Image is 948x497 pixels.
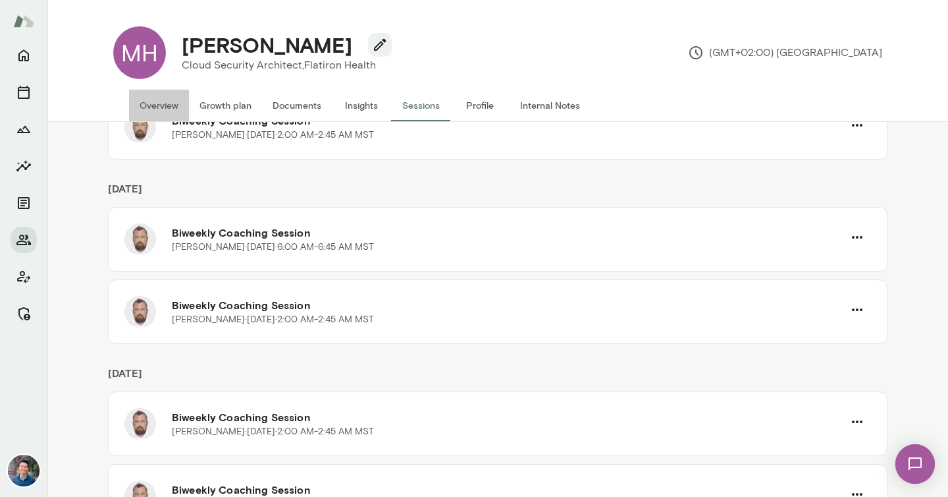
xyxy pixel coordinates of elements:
[172,129,374,142] p: [PERSON_NAME] · [DATE] · 2:00 AM-2:45 AM MST
[11,153,37,179] button: Insights
[113,26,166,79] div: MH
[11,79,37,105] button: Sessions
[182,32,352,57] h4: [PERSON_NAME]
[688,45,882,61] p: (GMT+02:00) [GEOGRAPHIC_DATA]
[108,181,887,207] h6: [DATE]
[182,57,381,73] p: Cloud Security Architect, Flatiron Health
[332,90,391,121] button: Insights
[108,365,887,392] h6: [DATE]
[11,116,37,142] button: Growth Plan
[189,90,262,121] button: Growth plan
[450,90,510,121] button: Profile
[11,227,37,253] button: Members
[13,9,34,34] img: Mento
[172,313,374,326] p: [PERSON_NAME] · [DATE] · 2:00 AM-2:45 AM MST
[11,264,37,290] button: Client app
[11,301,37,327] button: Manage
[172,241,374,254] p: [PERSON_NAME] · [DATE] · 6:00 AM-6:45 AM MST
[172,409,843,425] h6: Biweekly Coaching Session
[172,425,374,438] p: [PERSON_NAME] · [DATE] · 2:00 AM-2:45 AM MST
[129,90,189,121] button: Overview
[172,297,843,313] h6: Biweekly Coaching Session
[11,42,37,69] button: Home
[11,190,37,216] button: Documents
[8,455,39,486] img: Alex Yu
[262,90,332,121] button: Documents
[510,90,591,121] button: Internal Notes
[172,225,843,241] h6: Biweekly Coaching Session
[391,90,450,121] button: Sessions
